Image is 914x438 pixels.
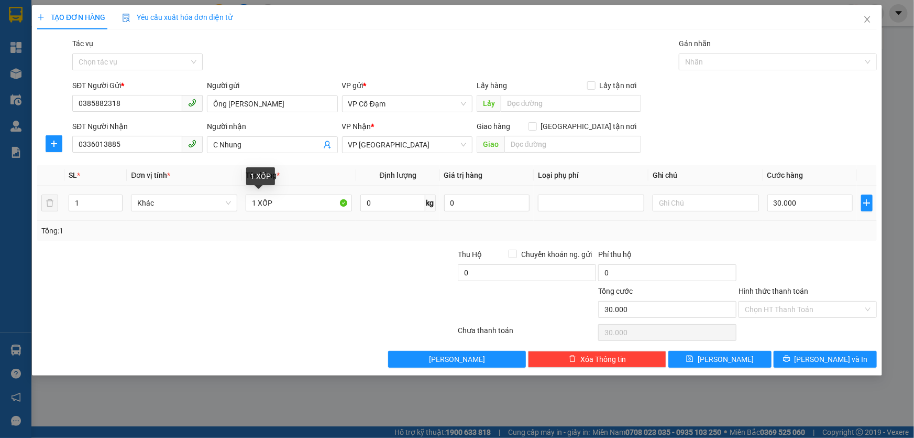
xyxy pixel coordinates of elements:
[528,351,666,368] button: deleteXóa Thông tin
[537,121,641,132] span: [GEOGRAPHIC_DATA] tận nơi
[342,80,472,91] div: VP gửi
[188,140,196,148] span: phone
[862,199,872,207] span: plus
[246,195,352,211] input: VD: Bàn, Ghế
[504,136,641,153] input: Dọc đường
[444,171,483,179] span: Giá trị hàng
[457,325,598,343] div: Chưa thanh toán
[501,95,641,112] input: Dọc đường
[783,355,790,364] span: printer
[69,171,77,179] span: SL
[653,195,759,211] input: Ghi Chú
[679,39,711,48] label: Gán nhãn
[444,195,530,211] input: 0
[131,171,170,179] span: Đơn vị tính
[598,287,633,295] span: Tổng cước
[861,195,873,211] button: plus
[795,354,868,365] span: [PERSON_NAME] và In
[41,225,353,237] div: Tổng: 1
[534,165,648,186] th: Loại phụ phí
[348,96,466,112] span: VP Cổ Đạm
[188,99,196,107] span: phone
[668,351,772,368] button: save[PERSON_NAME]
[246,167,275,185] div: 1 XỐP
[686,355,693,364] span: save
[517,249,596,260] span: Chuyển khoản ng. gửi
[379,171,416,179] span: Định lượng
[37,13,105,22] span: TẠO ĐƠN HÀNG
[863,15,872,24] span: close
[388,351,526,368] button: [PERSON_NAME]
[853,5,882,35] button: Close
[323,141,332,149] span: user-add
[46,135,62,152] button: plus
[477,136,504,153] span: Giao
[207,121,337,132] div: Người nhận
[122,13,233,22] span: Yêu cầu xuất hóa đơn điện tử
[477,122,510,131] span: Giao hàng
[41,195,58,211] button: delete
[207,80,337,91] div: Người gửi
[348,137,466,153] span: VP Mỹ Đình
[72,39,93,48] label: Tác vụ
[429,354,485,365] span: [PERSON_NAME]
[739,287,808,295] label: Hình thức thanh toán
[72,121,203,132] div: SĐT Người Nhận
[458,250,482,259] span: Thu Hộ
[774,351,877,368] button: printer[PERSON_NAME] và In
[72,80,203,91] div: SĐT Người Gửi
[137,195,231,211] span: Khác
[37,14,45,21] span: plus
[596,80,641,91] span: Lấy tận nơi
[342,122,371,131] span: VP Nhận
[580,354,626,365] span: Xóa Thông tin
[122,14,130,22] img: icon
[477,95,501,112] span: Lấy
[46,140,62,148] span: plus
[477,81,507,90] span: Lấy hàng
[598,249,736,264] div: Phí thu hộ
[569,355,576,364] span: delete
[425,195,436,211] span: kg
[648,165,763,186] th: Ghi chú
[767,171,803,179] span: Cước hàng
[698,354,754,365] span: [PERSON_NAME]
